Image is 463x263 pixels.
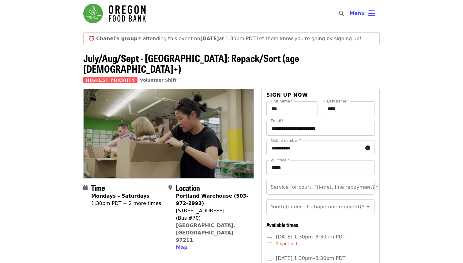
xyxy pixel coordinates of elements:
[91,193,149,199] strong: Mondays – Saturdays
[327,99,349,103] label: Last name
[348,6,352,21] input: Search
[176,244,187,251] button: Map
[168,185,172,191] i: map-marker-alt icon
[200,36,219,41] strong: [DATE]
[266,121,375,136] input: Email
[266,101,318,116] input: First name
[339,10,344,16] i: search icon
[140,78,177,83] a: Volunteer Shift
[323,101,375,116] input: Last name
[96,36,257,41] span: is attending this event on at 1:30pm PDT.
[271,158,289,162] label: ZIP code
[365,145,370,151] i: circle-info icon
[176,245,187,250] span: Map
[176,193,248,206] strong: Portland Warehouse (503-972-2993)
[96,36,137,41] strong: Chanel's group
[83,51,299,76] span: July/Aug/Sept - [GEOGRAPHIC_DATA]: Repack/Sort (age [DEMOGRAPHIC_DATA]+)
[271,139,301,142] label: Mobile number
[88,36,95,41] span: clock emoji
[344,6,380,21] button: Toggle account menu
[368,9,375,18] i: bars icon
[83,77,137,83] span: Highest Priority
[176,207,249,215] div: [STREET_ADDRESS]
[276,255,345,262] span: [DATE] 1:30pm–3:30pm PDT
[176,222,235,243] a: [GEOGRAPHIC_DATA], [GEOGRAPHIC_DATA] 97211
[266,141,363,155] input: Mobile number
[91,200,161,207] div: 1:30pm PDT + 2 more times
[257,36,362,41] span: Let them know you're going by signing up!
[176,182,200,193] span: Location
[276,241,298,246] span: 1 spot left
[176,215,249,222] div: (Bus #70)
[364,203,372,211] button: Open
[276,233,345,247] span: [DATE] 1:30pm–3:30pm PDT
[271,99,293,103] label: First name
[271,119,284,123] label: Email
[266,92,308,98] span: Sign up now
[91,182,105,193] span: Time
[364,183,372,191] button: Open
[349,10,365,16] span: Menu
[266,160,375,175] input: ZIP code
[84,89,254,178] img: July/Aug/Sept - Portland: Repack/Sort (age 8+) organized by Oregon Food Bank
[83,4,146,23] img: Oregon Food Bank - Home
[83,185,88,191] i: calendar icon
[266,221,298,229] span: Available times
